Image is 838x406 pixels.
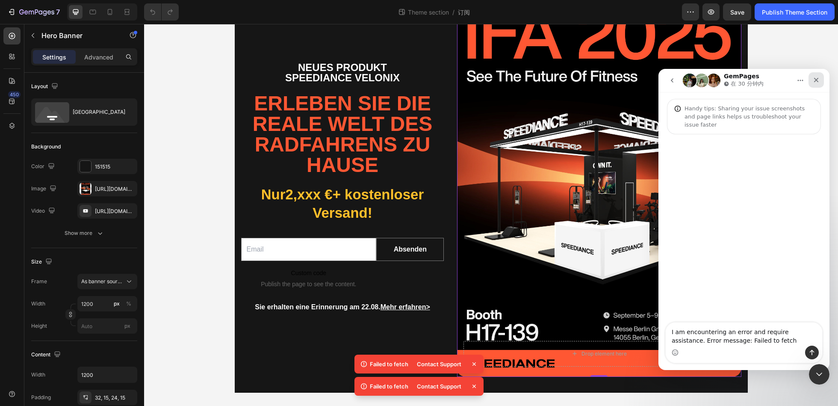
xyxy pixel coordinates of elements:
button: As banner source [77,274,137,289]
span: 订阅 [458,8,470,17]
button: % [112,299,122,309]
div: 450 [8,91,21,98]
span: Save [730,9,744,16]
div: [URL][DOMAIN_NAME] [95,207,135,215]
div: Color [31,161,56,172]
p: Advanced [84,53,113,62]
div: Absenden [250,219,283,232]
div: Contact Support [412,358,466,370]
input: Auto [78,367,137,382]
label: Height [31,322,47,330]
div: Image [31,183,58,195]
div: Contact Support [412,380,466,392]
div: Background [31,143,61,151]
span: / [452,8,454,17]
iframe: Intercom live chat [809,364,829,385]
div: [URL][DOMAIN_NAME] [95,185,135,193]
div: Width [31,371,45,379]
input: px [77,318,137,334]
button: Publish Theme Section [755,3,835,21]
div: Video [31,205,57,217]
input: px% [77,296,137,311]
button: 7 [3,3,64,21]
div: Layout [31,81,60,92]
div: Show more [65,229,104,237]
button: Absenden [239,214,293,237]
span: px [124,323,130,329]
button: px [124,299,134,309]
p: Hero Banner [41,30,114,41]
div: Padding [31,394,51,401]
span: Theme section [406,8,451,17]
p: Settings [42,53,66,62]
label: Width [31,300,45,308]
div: [GEOGRAPHIC_DATA] [73,102,125,122]
div: Size [31,256,54,268]
div: Content [31,349,62,361]
div: 32, 15, 24, 15 [95,394,135,402]
div: px [114,300,120,308]
div: Undo/Redo [144,3,179,21]
iframe: Design area [144,24,838,406]
p: Failed to fetch [370,360,408,368]
strong: Sie erhalten eine Erinnerung am 22.08. [111,279,236,287]
div: Publish Theme Section [762,8,827,17]
div: 151515 [95,163,135,171]
button: Save [723,3,751,21]
p: 7 [56,7,60,17]
div: Drop element here [437,326,483,333]
label: Frame [31,278,47,285]
p: Failed to fetch [370,382,408,391]
span: As banner source [81,278,123,285]
div: % [126,300,131,308]
iframe: Intercom live chat [658,69,829,370]
a: Mehr erfahren> [236,279,286,287]
button: Show more [31,225,137,241]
